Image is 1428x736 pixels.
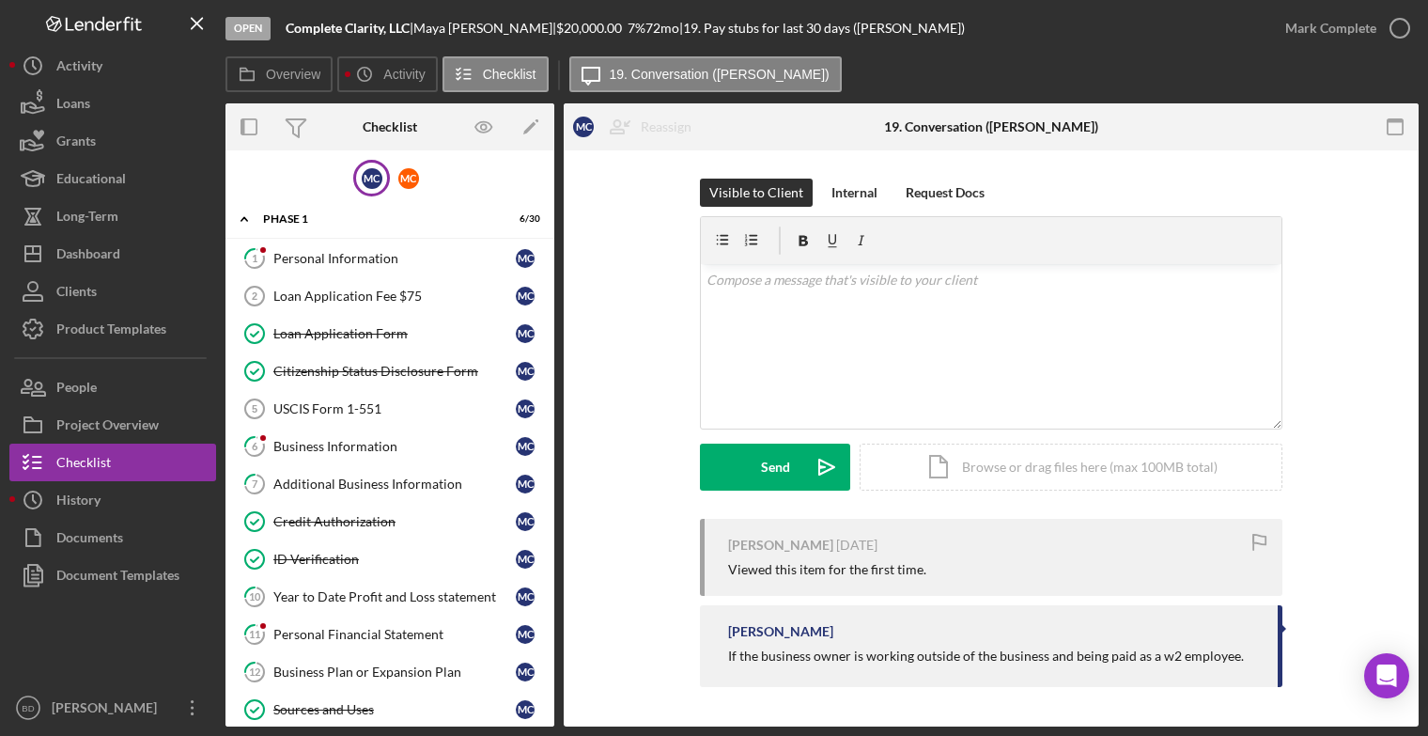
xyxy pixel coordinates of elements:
button: Educational [9,160,216,197]
button: 19. Conversation ([PERSON_NAME]) [569,56,842,92]
button: Mark Complete [1266,9,1419,47]
div: Checklist [363,119,417,134]
div: Project Overview [56,406,159,448]
div: 19. Conversation ([PERSON_NAME]) [884,119,1098,134]
div: M C [516,475,535,493]
div: Visible to Client [709,179,803,207]
button: Overview [225,56,333,92]
button: Document Templates [9,556,216,594]
div: Business Information [273,439,516,454]
div: M C [516,700,535,719]
div: Reassign [641,108,691,146]
div: Internal [831,179,877,207]
div: | 19. Pay stubs for last 30 days ([PERSON_NAME]) [679,21,965,36]
time: 2025-07-25 01:35 [836,538,877,553]
a: Sources and UsesMC [235,691,545,728]
a: People [9,368,216,406]
button: Loans [9,85,216,122]
div: M C [516,437,535,456]
label: 19. Conversation ([PERSON_NAME]) [610,67,830,82]
div: M C [516,362,535,381]
div: 72 mo [645,21,679,36]
div: Phase 1 [263,213,493,225]
div: M C [516,324,535,343]
button: Project Overview [9,406,216,444]
a: Credit AuthorizationMC [235,503,545,540]
div: Grants [56,122,96,164]
div: Credit Authorization [273,514,516,529]
a: Citizenship Status Disclosure FormMC [235,352,545,390]
a: 5USCIS Form 1-551MC [235,390,545,428]
button: Internal [822,179,887,207]
button: Activity [337,56,437,92]
tspan: 6 [252,440,258,452]
div: Mark Complete [1285,9,1376,47]
button: Documents [9,519,216,556]
div: Product Templates [56,310,166,352]
div: Year to Date Profit and Loss statement [273,589,516,604]
div: M C [516,512,535,531]
div: Business Plan or Expansion Plan [273,665,516,680]
tspan: 7 [252,478,258,490]
div: [PERSON_NAME] [728,624,833,639]
a: Clients [9,273,216,310]
div: Additional Business Information [273,477,516,492]
tspan: 5 [252,403,257,415]
div: Open [225,17,271,40]
div: Personal Information [273,251,516,266]
div: M C [516,550,535,569]
div: M C [516,587,535,606]
button: Request Docs [896,179,994,207]
a: Product Templates [9,310,216,348]
a: 7Additional Business InformationMC [235,465,545,503]
button: Checklist [9,444,216,481]
div: M C [516,663,535,681]
div: $20,000.00 [556,21,628,36]
div: Documents [56,519,123,561]
div: If the business owner is working outside of the business and being paid as a w2 employee. [728,649,1244,664]
tspan: 2 [252,290,257,302]
div: M C [516,287,535,305]
div: 6 / 30 [506,213,540,225]
div: Activity [56,47,102,89]
div: Citizenship Status Disclosure Form [273,364,516,379]
button: Long-Term [9,197,216,235]
a: 6Business InformationMC [235,428,545,465]
div: M C [398,168,419,189]
div: Open Intercom Messenger [1364,653,1409,698]
a: ID VerificationMC [235,540,545,578]
tspan: 12 [249,666,260,678]
button: Checklist [442,56,549,92]
div: History [56,481,101,524]
div: Maya [PERSON_NAME] | [413,21,556,36]
b: Complete Clarity, LLC [286,20,410,36]
div: Educational [56,160,126,202]
div: Long-Term [56,197,118,240]
div: 7 % [628,21,645,36]
div: [PERSON_NAME] [47,689,169,731]
div: ID Verification [273,552,516,567]
div: Dashboard [56,235,120,277]
div: Sources and Uses [273,702,516,717]
div: M C [516,249,535,268]
div: Personal Financial Statement [273,627,516,642]
div: | [286,21,413,36]
button: Grants [9,122,216,160]
div: Document Templates [56,556,179,599]
text: BD [22,703,34,713]
label: Overview [266,67,320,82]
div: M C [573,117,594,137]
div: USCIS Form 1-551 [273,401,516,416]
button: Send [700,444,850,491]
button: Activity [9,47,216,85]
label: Checklist [483,67,536,82]
a: History [9,481,216,519]
button: Dashboard [9,235,216,273]
div: Clients [56,273,97,315]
